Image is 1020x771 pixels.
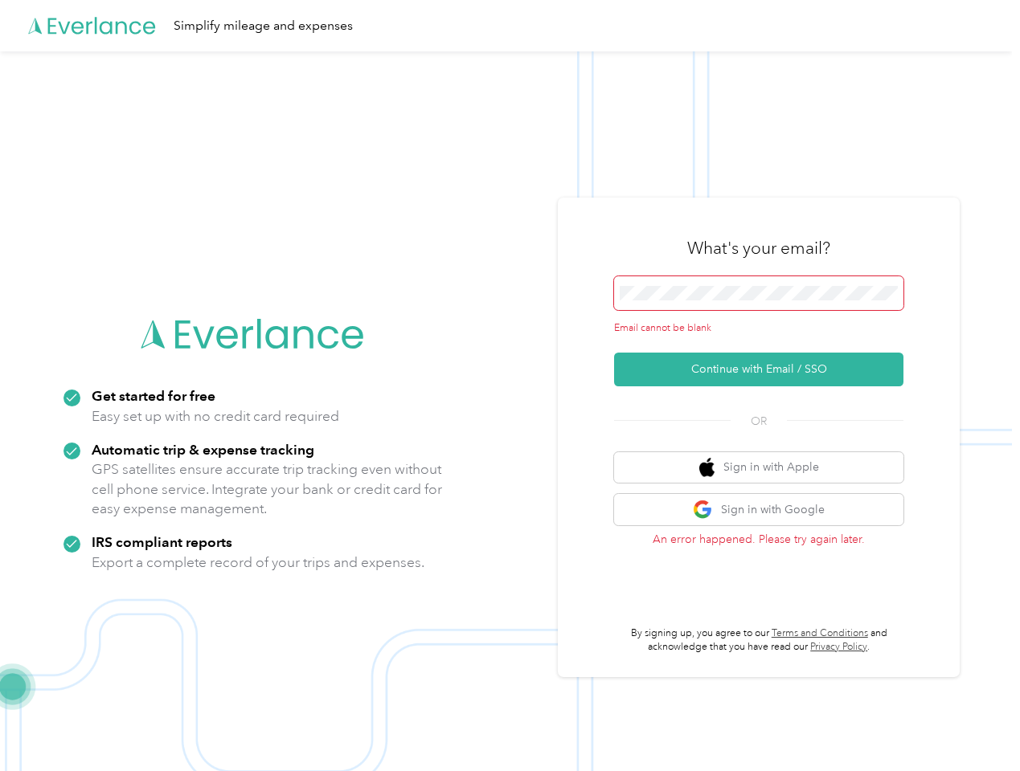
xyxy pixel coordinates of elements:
[92,533,232,550] strong: IRS compliant reports
[810,641,867,653] a: Privacy Policy
[92,406,339,426] p: Easy set up with no credit card required
[614,452,903,483] button: apple logoSign in with Apple
[693,500,713,520] img: google logo
[92,441,314,458] strong: Automatic trip & expense tracking
[699,458,715,478] img: apple logo
[614,321,903,336] div: Email cannot be blank
[614,494,903,525] button: google logoSign in with Google
[614,531,903,548] p: An error happened. Please try again later.
[92,387,215,404] strong: Get started for free
[92,459,443,519] p: GPS satellites ensure accurate trip tracking even without cell phone service. Integrate your bank...
[614,626,903,655] p: By signing up, you agree to our and acknowledge that you have read our .
[772,627,868,639] a: Terms and Conditions
[731,413,787,430] span: OR
[614,353,903,386] button: Continue with Email / SSO
[687,237,830,259] h3: What's your email?
[92,553,424,573] p: Export a complete record of your trips and expenses.
[174,16,353,36] div: Simplify mileage and expenses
